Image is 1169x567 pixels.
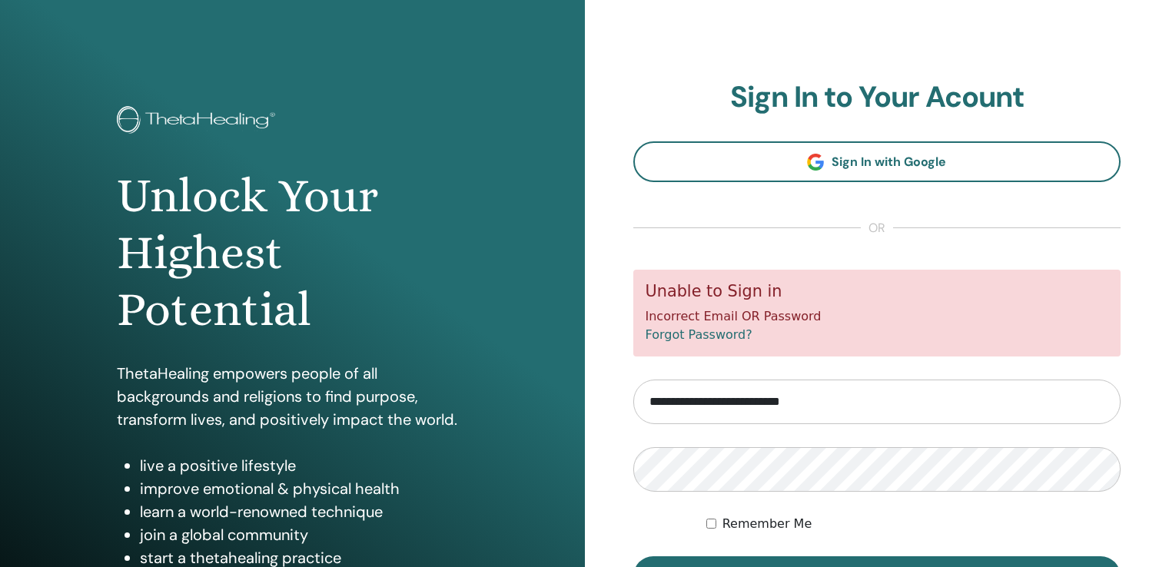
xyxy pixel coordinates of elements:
li: join a global community [140,523,468,546]
li: learn a world-renowned technique [140,500,468,523]
li: live a positive lifestyle [140,454,468,477]
a: Sign In with Google [633,141,1121,182]
a: Forgot Password? [646,327,752,342]
div: Incorrect Email OR Password [633,270,1121,356]
span: or [861,219,893,237]
h5: Unable to Sign in [646,282,1109,301]
h1: Unlock Your Highest Potential [117,167,468,339]
span: Sign In with Google [832,154,946,170]
label: Remember Me [722,515,812,533]
h2: Sign In to Your Acount [633,80,1121,115]
p: ThetaHealing empowers people of all backgrounds and religions to find purpose, transform lives, a... [117,362,468,431]
div: Keep me authenticated indefinitely or until I manually logout [706,515,1121,533]
li: improve emotional & physical health [140,477,468,500]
